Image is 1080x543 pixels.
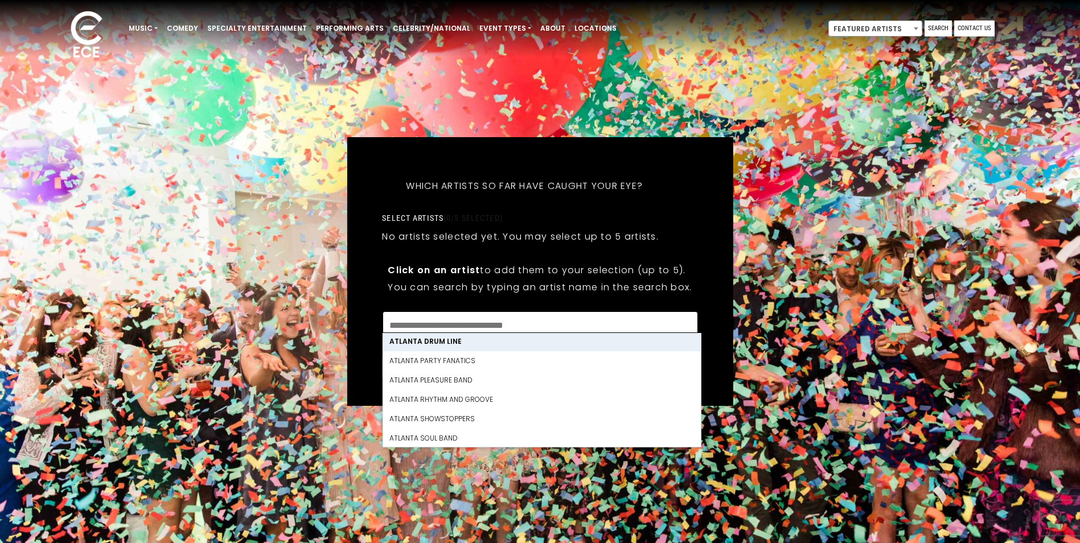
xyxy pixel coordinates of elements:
li: Atlanta Soul Band [383,429,700,448]
a: Contact Us [954,20,995,36]
span: Featured Artists [828,20,922,36]
a: Locations [570,19,621,38]
p: No artists selected yet. You may select up to 5 artists. [382,229,659,244]
a: Celebrity/National [388,19,475,38]
img: ece_new_logo_whitev2-1.png [58,8,115,63]
li: Atlanta Showstoppers [383,409,700,429]
li: Atlanta Pleasure Band [383,371,700,390]
p: to add them to your selection (up to 5). [388,263,692,277]
p: You can search by typing an artist name in the search box. [388,280,692,294]
textarea: Search [389,319,690,329]
li: Atlanta Party Fanatics [383,351,700,371]
a: Specialty Entertainment [203,19,311,38]
a: About [536,19,570,38]
a: Performing Arts [311,19,388,38]
li: Atlanta Rhythm And Groove [383,390,700,409]
a: Music [124,19,162,38]
h5: Which artists so far have caught your eye? [382,166,667,207]
li: Atlanta Drum Line [383,332,700,351]
span: (0/5 selected) [444,213,503,223]
a: Comedy [162,19,203,38]
a: Search [925,20,952,36]
label: Select artists [382,213,502,223]
span: Featured Artists [829,21,922,37]
a: Event Types [475,19,536,38]
strong: Click on an artist [388,264,480,277]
